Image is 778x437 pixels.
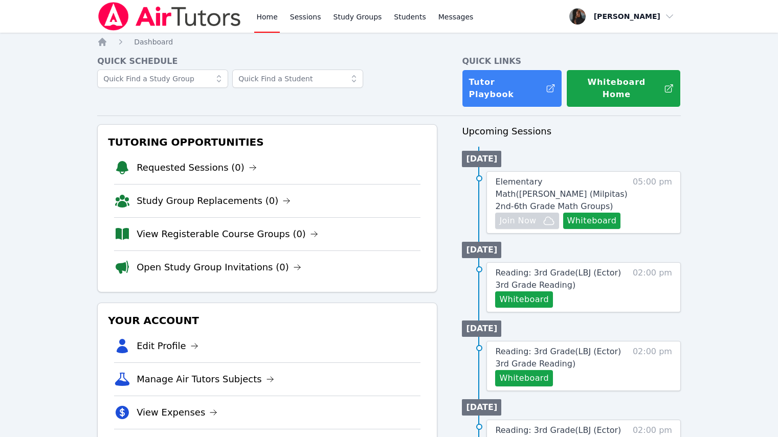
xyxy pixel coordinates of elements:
[462,320,501,337] li: [DATE]
[134,38,173,46] span: Dashboard
[97,55,437,67] h4: Quick Schedule
[495,176,628,213] a: Elementary Math([PERSON_NAME] (Milpitas) 2nd-6th Grade Math Groups)
[495,213,559,229] button: Join Now
[495,370,553,386] button: Whiteboard
[137,194,291,208] a: Study Group Replacements (0)
[495,346,628,370] a: Reading: 3rd Grade(LBJ (Ector) 3rd Grade Reading)
[499,215,536,227] span: Join Now
[495,347,621,369] span: Reading: 3rd Grade ( LBJ (Ector) 3rd Grade Reading )
[438,12,474,22] span: Messages
[106,311,429,330] h3: Your Account
[137,405,217,420] a: View Expenses
[134,37,173,47] a: Dashboard
[137,160,257,175] a: Requested Sessions (0)
[495,291,553,308] button: Whiteboard
[633,176,672,229] span: 05:00 pm
[633,346,672,386] span: 02:00 pm
[495,268,621,290] span: Reading: 3rd Grade ( LBJ (Ector) 3rd Grade Reading )
[462,70,562,107] a: Tutor Playbook
[97,70,228,88] input: Quick Find a Study Group
[495,267,628,291] a: Reading: 3rd Grade(LBJ (Ector) 3rd Grade Reading)
[232,70,363,88] input: Quick Find a Student
[566,70,681,107] button: Whiteboard Home
[462,55,681,67] h4: Quick Links
[563,213,621,229] button: Whiteboard
[97,37,681,47] nav: Breadcrumb
[137,339,198,353] a: Edit Profile
[495,177,627,211] span: Elementary Math ( [PERSON_NAME] (Milpitas) 2nd-6th Grade Math Groups )
[137,260,301,274] a: Open Study Group Invitations (0)
[462,399,501,416] li: [DATE]
[97,2,242,31] img: Air Tutors
[462,242,501,258] li: [DATE]
[106,133,429,151] h3: Tutoring Opportunities
[137,372,274,386] a: Manage Air Tutors Subjects
[462,124,681,139] h3: Upcoming Sessions
[137,227,318,241] a: View Registerable Course Groups (0)
[462,151,501,167] li: [DATE]
[633,267,672,308] span: 02:00 pm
